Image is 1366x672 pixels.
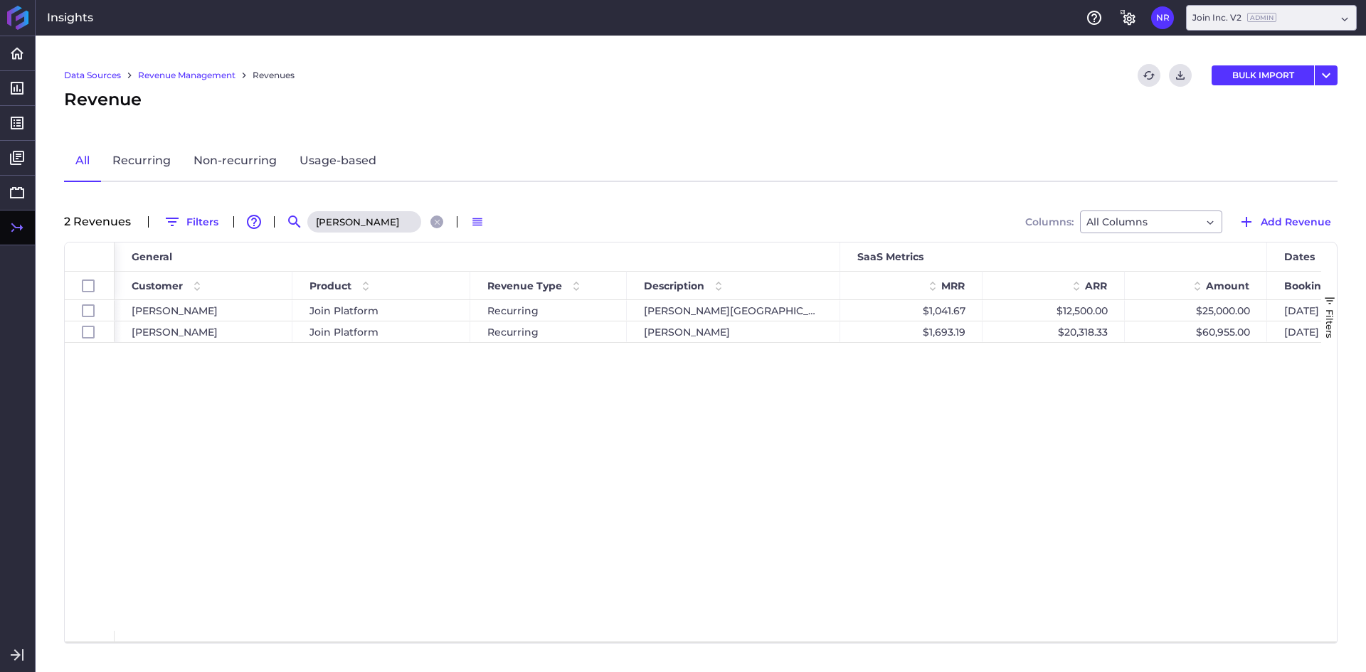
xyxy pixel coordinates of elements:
[1151,6,1174,29] button: User Menu
[1085,279,1107,292] span: ARR
[1186,5,1357,31] div: Dropdown select
[1247,13,1276,22] ins: Admin
[983,300,1125,321] div: $12,500.00
[644,279,704,292] span: Description
[132,322,218,342] span: [PERSON_NAME]
[941,279,965,292] span: MRR
[1125,321,1267,342] div: $60,955.00
[64,87,142,112] span: Revenue
[157,210,225,233] button: Filters
[840,300,983,321] div: $1,041.67
[1232,210,1338,233] button: Add Revenue
[1315,65,1338,85] button: User Menu
[1324,309,1335,338] span: Filters
[1261,214,1331,230] span: Add Revenue
[983,321,1125,342] div: $20,318.33
[487,279,562,292] span: Revenue Type
[182,141,288,182] a: Non-recurring
[1138,64,1160,87] button: Refresh
[1086,213,1148,230] span: All Columns
[1192,11,1276,24] div: Join Inc. V2
[840,321,983,342] div: $1,693.19
[64,216,139,228] div: 2 Revenue s
[64,69,121,82] a: Data Sources
[132,279,183,292] span: Customer
[253,69,295,82] a: Revenues
[309,322,378,342] span: Join Platform
[132,301,218,321] span: [PERSON_NAME]
[1117,6,1140,29] button: General Settings
[627,321,840,342] div: [PERSON_NAME]
[470,300,627,321] div: Recurring
[857,250,923,263] span: SaaS Metrics
[283,210,306,233] button: Search by
[1125,300,1267,321] div: $25,000.00
[1284,250,1315,263] span: Dates
[65,321,115,343] div: Press SPACE to select this row.
[138,69,235,82] a: Revenue Management
[309,279,351,292] span: Product
[1206,279,1249,292] span: Amount
[1284,279,1356,292] span: Booking Date
[1083,6,1106,29] button: Help
[430,215,443,228] button: Close search
[132,250,172,263] span: General
[101,141,182,182] a: Recurring
[1080,210,1222,233] div: Dropdown select
[309,301,378,321] span: Join Platform
[627,300,840,321] div: [PERSON_NAME][GEOGRAPHIC_DATA]
[470,321,627,342] div: Recurring
[1025,217,1074,227] span: Columns:
[288,141,388,182] a: Usage-based
[1169,64,1192,87] button: Download
[1212,65,1314,85] button: BULK IMPORT
[65,300,115,321] div: Press SPACE to select this row.
[64,141,101,182] a: All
